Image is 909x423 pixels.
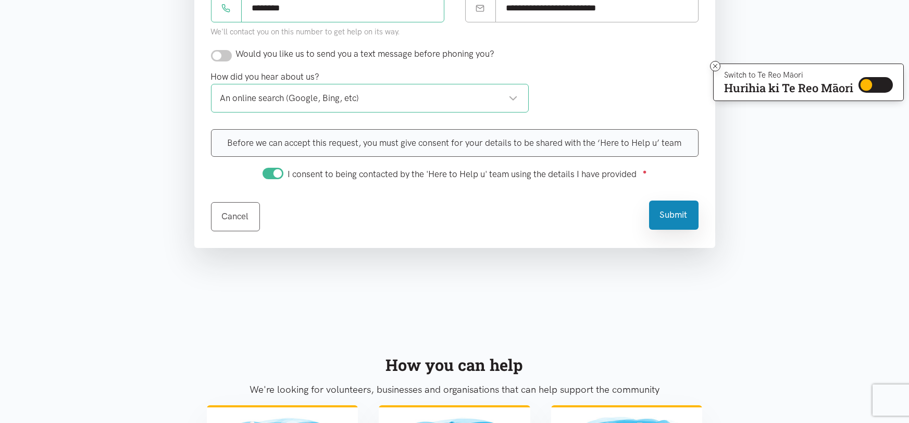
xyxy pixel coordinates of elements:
[724,83,853,93] p: Hurihia ki Te Reo Māori
[220,91,518,105] div: An online search (Google, Bing, etc)
[236,48,495,59] span: Would you like us to send you a text message before phoning you?
[643,168,647,176] sup: ●
[207,352,703,378] div: How you can help
[211,27,401,36] small: We'll contact you on this number to get help on its way.
[288,169,637,179] span: I consent to being contacted by the 'Here to Help u' team using the details I have provided
[211,202,260,231] a: Cancel
[649,201,699,229] button: Submit
[211,70,320,84] label: How did you hear about us?
[211,129,699,157] div: Before we can accept this request, you must give consent for your details to be shared with the ‘...
[207,382,703,397] p: We're looking for volunteers, businesses and organisations that can help support the community
[724,72,853,78] p: Switch to Te Reo Māori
